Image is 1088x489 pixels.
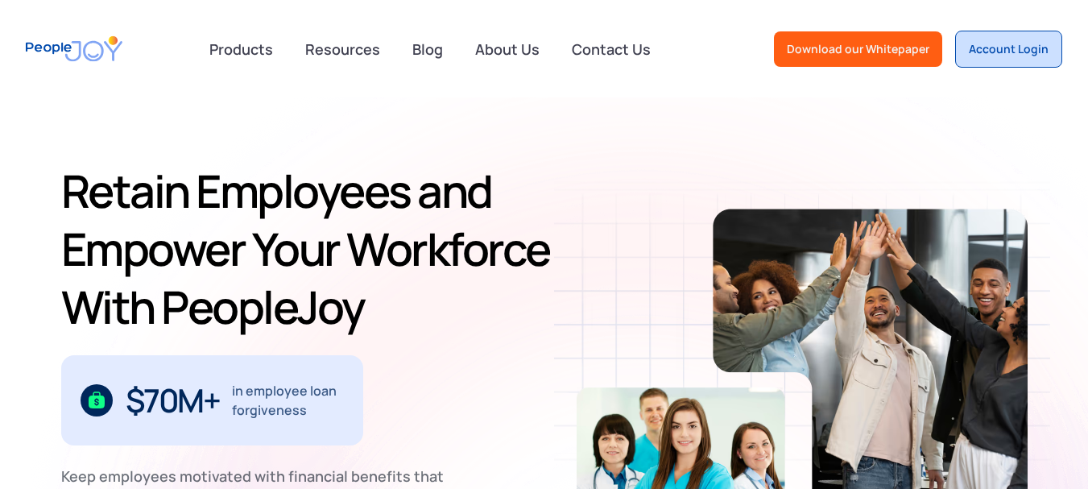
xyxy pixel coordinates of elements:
[787,41,929,57] div: Download our Whitepaper
[61,355,363,445] div: 1 / 3
[774,31,942,67] a: Download our Whitepaper
[296,31,390,67] a: Resources
[969,41,1049,57] div: Account Login
[955,31,1062,68] a: Account Login
[232,381,344,420] div: in employee loan forgiveness
[26,26,122,72] a: home
[200,33,283,65] div: Products
[61,162,564,336] h1: Retain Employees and Empower Your Workforce With PeopleJoy
[562,31,660,67] a: Contact Us
[126,387,220,413] div: $70M+
[465,31,549,67] a: About Us
[403,31,453,67] a: Blog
